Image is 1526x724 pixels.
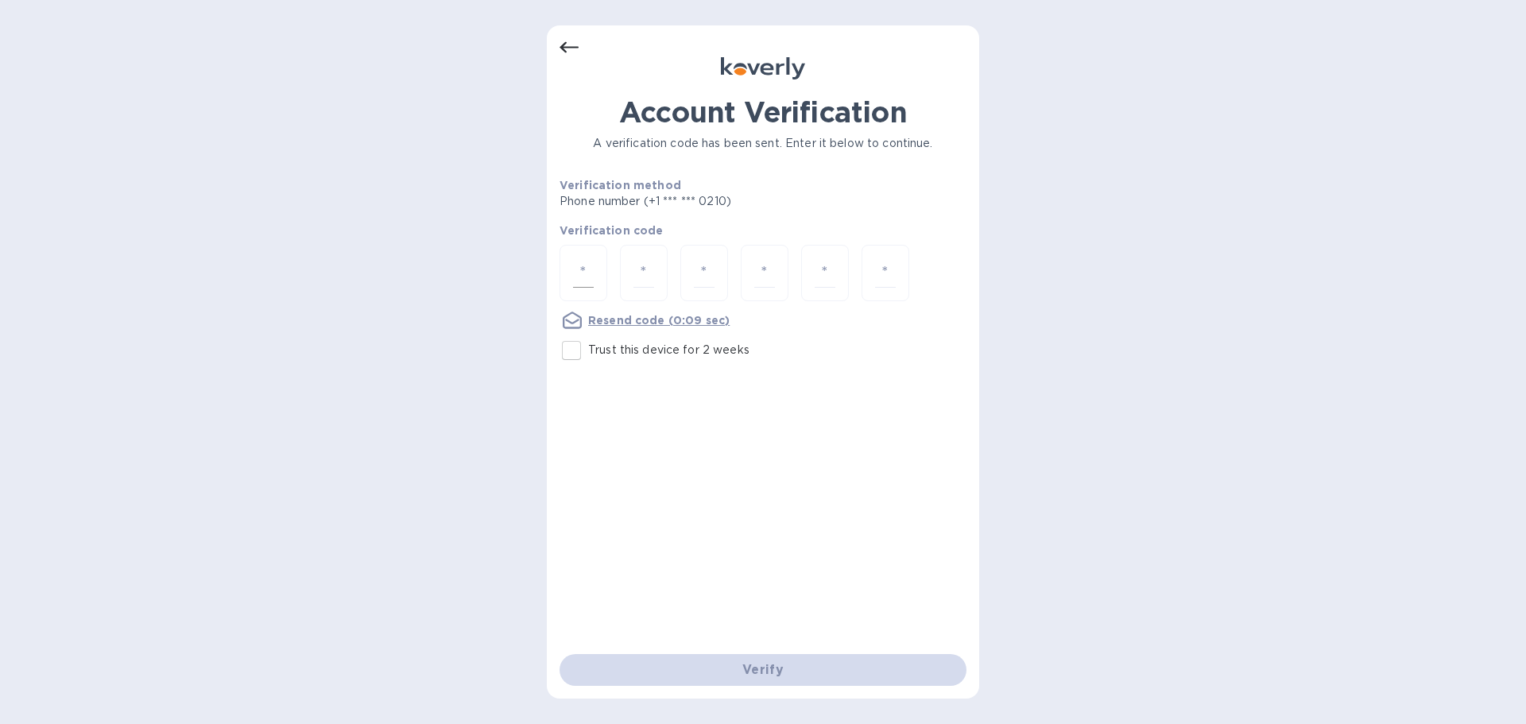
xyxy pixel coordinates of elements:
[588,314,730,327] u: Resend code (0:09 sec)
[560,135,966,152] p: A verification code has been sent. Enter it below to continue.
[560,193,853,210] p: Phone number (+1 *** *** 0210)
[560,223,966,238] p: Verification code
[560,95,966,129] h1: Account Verification
[560,179,681,192] b: Verification method
[588,342,749,358] p: Trust this device for 2 weeks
